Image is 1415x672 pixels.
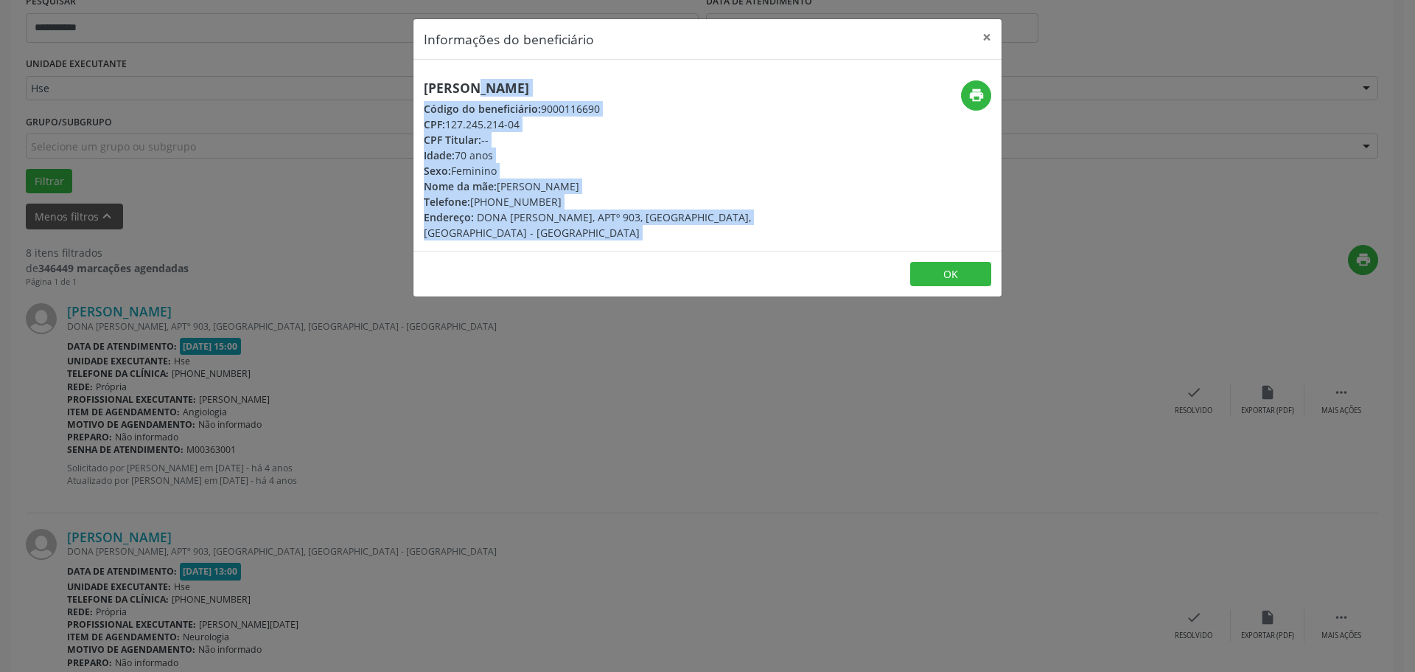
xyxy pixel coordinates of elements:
[968,87,985,103] i: print
[972,19,1002,55] button: Close
[424,148,795,163] div: 70 anos
[424,133,481,147] span: CPF Titular:
[424,30,594,49] h5: Informações do beneficiário
[910,262,991,287] button: OK
[424,179,497,193] span: Nome da mãe:
[424,80,795,96] h5: [PERSON_NAME]
[424,101,795,117] div: 9000116690
[424,164,451,178] span: Sexo:
[424,117,445,131] span: CPF:
[424,210,474,224] span: Endereço:
[961,80,991,111] button: print
[424,102,541,116] span: Código do beneficiário:
[424,195,470,209] span: Telefone:
[424,148,455,162] span: Idade:
[424,163,795,179] div: Feminino
[424,194,795,209] div: [PHONE_NUMBER]
[424,210,751,240] span: DONA [PERSON_NAME], APTº 903, [GEOGRAPHIC_DATA], [GEOGRAPHIC_DATA] - [GEOGRAPHIC_DATA]
[424,179,795,194] div: [PERSON_NAME]
[424,132,795,148] div: --
[424,117,795,132] div: 127.245.214-04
